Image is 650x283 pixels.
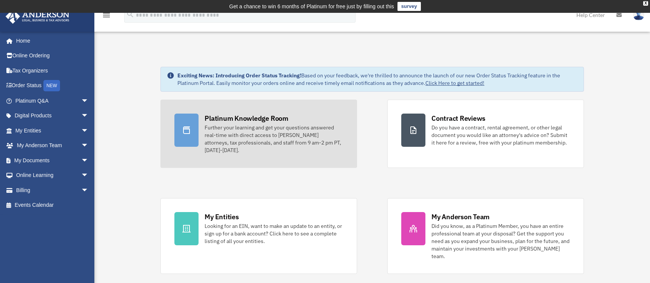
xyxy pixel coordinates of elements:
div: close [643,1,648,6]
span: arrow_drop_down [81,138,96,154]
a: My Anderson Team Did you know, as a Platinum Member, you have an entire professional team at your... [387,198,584,274]
a: survey [397,2,421,11]
a: Order StatusNEW [5,78,100,94]
span: arrow_drop_down [81,108,96,124]
i: search [126,10,134,18]
i: menu [102,11,111,20]
strong: Exciting News: Introducing Order Status Tracking! [177,72,301,79]
div: NEW [43,80,60,91]
div: Did you know, as a Platinum Member, you have an entire professional team at your disposal? Get th... [431,222,570,260]
div: Further your learning and get your questions answered real-time with direct access to [PERSON_NAM... [205,124,343,154]
a: menu [102,13,111,20]
a: Billingarrow_drop_down [5,183,100,198]
div: My Anderson Team [431,212,490,221]
div: Based on your feedback, we're thrilled to announce the launch of our new Order Status Tracking fe... [177,72,578,87]
a: My Anderson Teamarrow_drop_down [5,138,100,153]
span: arrow_drop_down [81,168,96,183]
div: Platinum Knowledge Room [205,114,288,123]
a: Events Calendar [5,198,100,213]
div: Get a chance to win 6 months of Platinum for free just by filling out this [229,2,394,11]
a: Click Here to get started! [425,80,484,86]
div: Do you have a contract, rental agreement, or other legal document you would like an attorney's ad... [431,124,570,146]
a: My Entitiesarrow_drop_down [5,123,100,138]
a: Online Learningarrow_drop_down [5,168,100,183]
a: Platinum Knowledge Room Further your learning and get your questions answered real-time with dire... [160,100,357,168]
a: Online Ordering [5,48,100,63]
span: arrow_drop_down [81,183,96,198]
div: My Entities [205,212,239,221]
img: Anderson Advisors Platinum Portal [3,9,72,24]
img: User Pic [633,9,644,20]
a: My Entities Looking for an EIN, want to make an update to an entity, or sign up for a bank accoun... [160,198,357,274]
a: Contract Reviews Do you have a contract, rental agreement, or other legal document you would like... [387,100,584,168]
div: Contract Reviews [431,114,485,123]
div: Looking for an EIN, want to make an update to an entity, or sign up for a bank account? Click her... [205,222,343,245]
span: arrow_drop_down [81,123,96,138]
a: Platinum Q&Aarrow_drop_down [5,93,100,108]
a: Tax Organizers [5,63,100,78]
span: arrow_drop_down [81,93,96,109]
a: My Documentsarrow_drop_down [5,153,100,168]
span: arrow_drop_down [81,153,96,168]
a: Home [5,33,96,48]
a: Digital Productsarrow_drop_down [5,108,100,123]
